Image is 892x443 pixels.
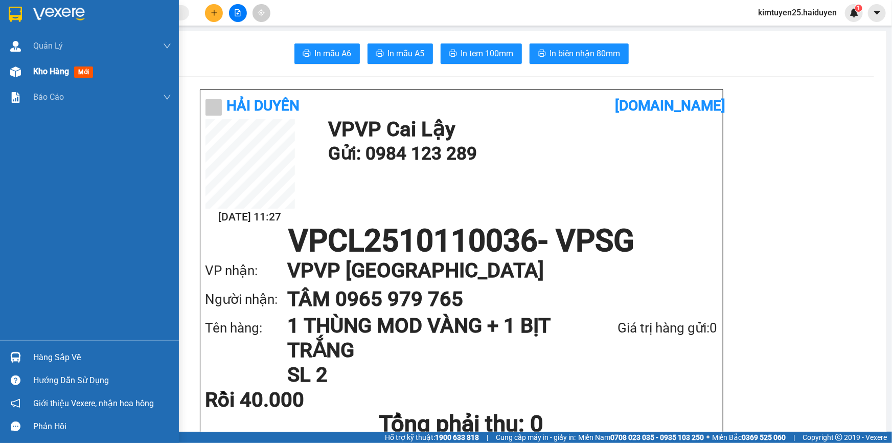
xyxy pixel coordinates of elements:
[10,352,21,363] img: warehouse-icon
[328,119,713,140] h1: VP VP Cai Lậy
[8,67,25,78] span: Rồi :
[234,9,241,16] span: file-add
[868,4,886,22] button: caret-down
[9,21,80,35] div: 0984123289
[376,49,384,59] span: printer
[530,43,629,64] button: printerIn biên nhận 80mm
[33,350,171,365] div: Hàng sắp về
[33,373,171,388] div: Hướng dẫn sử dụng
[496,432,576,443] span: Cung cấp máy in - giấy in:
[205,410,718,438] h1: Tổng phải thu: 0
[205,289,287,310] div: Người nhận:
[163,93,171,101] span: down
[9,9,80,21] div: VP Cai Lậy
[461,47,514,60] span: In tem 100mm
[11,375,20,385] span: question-circle
[33,419,171,434] div: Phản hồi
[33,67,69,76] span: Kho hàng
[449,49,457,59] span: printer
[163,42,171,50] span: down
[11,422,20,431] span: message
[205,260,287,281] div: VP nhận:
[287,363,564,387] h1: SL 2
[294,43,360,64] button: printerIn mẫu A6
[550,47,621,60] span: In biên nhận 80mm
[87,9,191,33] div: VP [GEOGRAPHIC_DATA]
[205,390,375,410] div: Rồi 40.000
[33,397,154,410] span: Giới thiệu Vexere, nhận hoa hồng
[750,6,845,19] span: kimtuyen25.haiduyen
[610,433,704,441] strong: 0708 023 035 - 0935 103 250
[368,43,433,64] button: printerIn mẫu A5
[287,285,697,314] h1: TÂM 0965 979 765
[87,10,112,20] span: Nhận:
[10,41,21,52] img: warehouse-icon
[9,10,25,20] span: Gửi:
[10,67,21,77] img: warehouse-icon
[538,49,546,59] span: printer
[857,5,860,12] span: 1
[87,46,191,60] div: 0965979765
[441,43,522,64] button: printerIn tem 100mm
[287,314,564,363] h1: 1 THÙNG MOD VÀNG + 1 BỊT TRẮNG
[712,432,786,443] span: Miền Bắc
[205,4,223,22] button: plus
[253,4,270,22] button: aim
[11,398,20,408] span: notification
[205,209,295,226] h2: [DATE] 11:27
[227,97,300,114] b: Hải Duyên
[258,9,265,16] span: aim
[742,433,786,441] strong: 0369 525 060
[10,92,21,103] img: solution-icon
[9,7,22,22] img: logo-vxr
[385,432,479,443] span: Hỗ trợ kỹ thuật:
[229,4,247,22] button: file-add
[873,8,882,17] span: caret-down
[87,33,191,46] div: TÂM
[835,434,842,441] span: copyright
[8,66,82,78] div: 40.000
[793,432,795,443] span: |
[855,5,862,12] sup: 1
[388,47,425,60] span: In mẫu A5
[205,318,287,339] div: Tên hàng:
[303,49,311,59] span: printer
[564,318,718,339] div: Giá trị hàng gửi: 0
[205,226,718,256] h1: VPCL2510110036 - VPSG
[487,432,488,443] span: |
[287,256,697,285] h1: VP VP [GEOGRAPHIC_DATA]
[315,47,352,60] span: In mẫu A6
[74,67,93,78] span: mới
[328,140,713,168] h1: Gửi: 0984 123 289
[33,91,64,103] span: Báo cáo
[578,432,704,443] span: Miền Nam
[211,9,218,16] span: plus
[850,8,859,17] img: icon-new-feature
[435,433,479,441] strong: 1900 633 818
[706,435,710,439] span: ⚪️
[33,39,63,52] span: Quản Lý
[615,97,725,114] b: [DOMAIN_NAME]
